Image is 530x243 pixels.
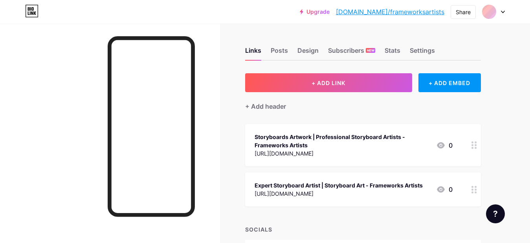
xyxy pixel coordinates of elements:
div: Links [245,46,261,60]
div: [URL][DOMAIN_NAME] [255,189,423,198]
div: 0 [436,141,453,150]
button: + ADD LINK [245,73,412,92]
a: Upgrade [300,9,330,15]
div: Settings [410,46,435,60]
div: [URL][DOMAIN_NAME] [255,149,430,158]
div: Share [456,8,471,16]
div: Expert Storyboard Artist | Storyboard Art - Frameworks Artists [255,181,423,189]
a: [DOMAIN_NAME]/frameworksartists [336,7,444,17]
span: + ADD LINK [312,80,345,86]
span: NEW [367,48,374,53]
div: Posts [271,46,288,60]
div: + ADD EMBED [418,73,481,92]
div: Stats [385,46,400,60]
div: + Add header [245,102,286,111]
div: SOCIALS [245,225,481,234]
div: Design [297,46,319,60]
div: Storyboards Artwork | Professional Storyboard Artists - Frameworks Artists [255,133,430,149]
div: 0 [436,185,453,194]
div: Subscribers [328,46,375,60]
